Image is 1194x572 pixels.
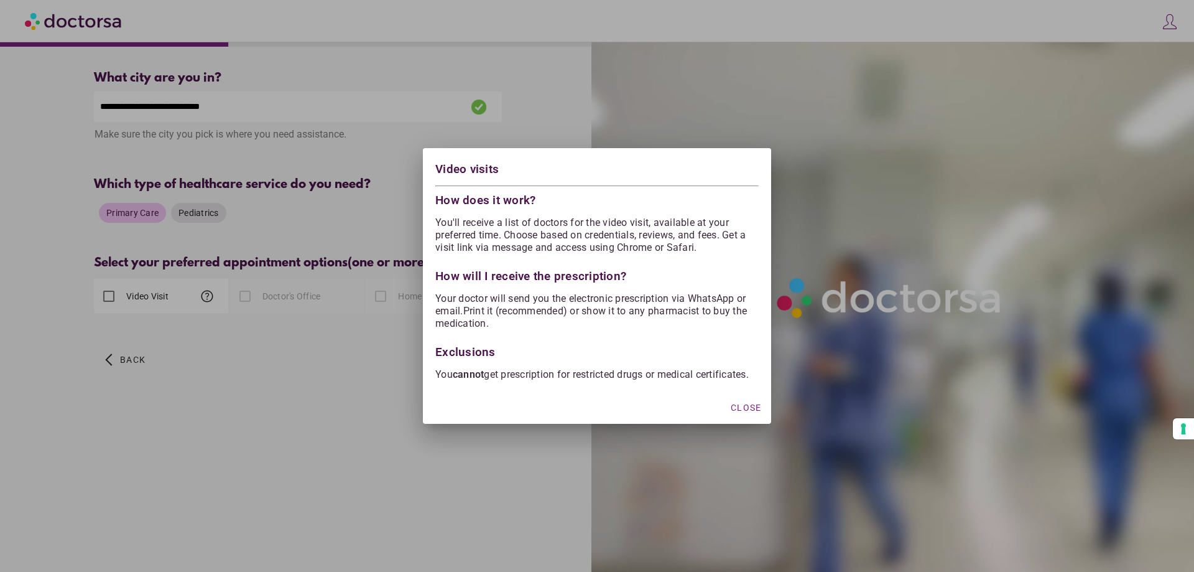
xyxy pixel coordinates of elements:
[435,264,759,283] div: How will I receive the prescription?
[731,403,761,413] span: Close
[435,217,759,254] p: You'll receive a list of doctors for the video visit, available at your preferred time. Choose ba...
[435,368,759,381] p: You get prescription for restricted drugs or medical certificates.
[453,368,484,380] strong: cannot
[435,161,759,181] div: Video visits
[435,191,759,207] div: How does it work?
[1173,418,1194,439] button: Your consent preferences for tracking technologies
[435,340,759,359] div: Exclusions
[726,396,766,419] button: Close
[435,293,759,330] p: Your doctor will send you the electronic prescription via WhatsApp or email.Print it (recommended...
